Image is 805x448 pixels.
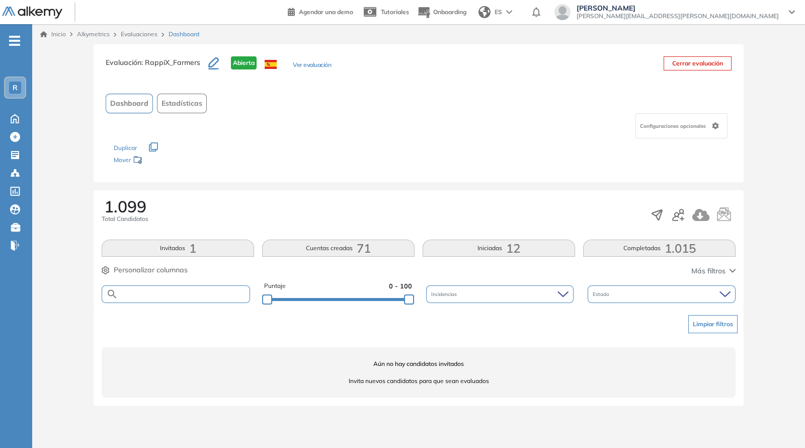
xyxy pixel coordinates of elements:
div: Incidencias [426,285,574,303]
span: Configuraciones opcionales [640,122,708,130]
div: Configuraciones opcionales [635,113,728,138]
span: Duplicar [114,144,137,152]
img: world [478,6,491,18]
span: 1.099 [104,198,146,214]
span: Incidencias [431,290,459,298]
button: Cerrar evaluación [664,56,732,70]
a: Inicio [40,30,66,39]
button: Completadas1.015 [583,240,736,257]
button: Dashboard [106,94,153,113]
span: Abierta [231,56,257,69]
button: Iniciadas12 [423,240,575,257]
button: Más filtros [691,266,736,276]
span: Agendar una demo [299,8,353,16]
div: Mover [114,152,214,170]
span: Dashboard [169,30,199,39]
button: Invitados1 [102,240,254,257]
a: Agendar una demo [288,5,353,17]
img: Logo [2,7,62,19]
img: arrow [506,10,512,14]
button: Ver evaluación [293,60,331,71]
span: Más filtros [691,266,726,276]
i: - [9,40,20,42]
span: Total Candidatos [102,214,148,223]
span: Puntaje [264,281,286,291]
button: Personalizar columnas [102,265,188,275]
span: Tutoriales [381,8,409,16]
span: Estadísticas [162,98,202,109]
span: Alkymetrics [77,30,110,38]
button: Estadísticas [157,94,207,113]
span: [PERSON_NAME] [577,4,779,12]
h3: Evaluación [106,56,208,78]
button: Limpiar filtros [688,315,738,333]
span: Invita nuevos candidatos para que sean evaluados [102,377,736,386]
span: 0 - 100 [389,281,412,291]
span: Personalizar columnas [114,265,188,275]
span: Onboarding [433,8,466,16]
button: Cuentas creadas71 [262,240,415,257]
div: Estado [588,285,736,303]
a: Evaluaciones [121,30,157,38]
span: R [13,84,18,92]
img: ESP [265,60,277,69]
span: ES [495,8,502,17]
img: SEARCH_ALT [106,288,118,301]
span: : RappiX_Farmers [141,58,200,67]
span: Aún no hay candidatos invitados [102,359,736,368]
span: [PERSON_NAME][EMAIL_ADDRESS][PERSON_NAME][DOMAIN_NAME] [577,12,779,20]
span: Estado [593,290,611,298]
button: Onboarding [417,2,466,23]
span: Dashboard [110,98,148,109]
